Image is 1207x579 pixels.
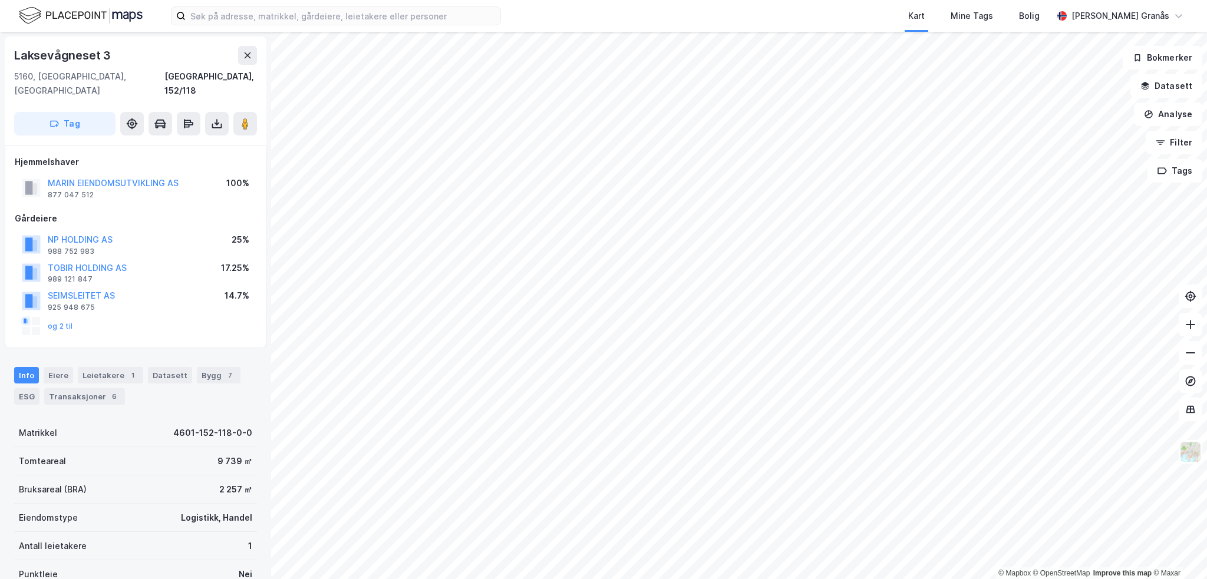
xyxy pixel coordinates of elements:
[1033,569,1090,577] a: OpenStreetMap
[48,303,95,312] div: 925 948 675
[14,367,39,383] div: Info
[15,211,256,226] div: Gårdeiere
[15,155,256,169] div: Hjemmelshaver
[19,426,57,440] div: Matrikkel
[217,454,252,468] div: 9 739 ㎡
[181,511,252,525] div: Logistikk, Handel
[951,9,993,23] div: Mine Tags
[48,247,94,256] div: 988 752 983
[19,482,87,497] div: Bruksareal (BRA)
[1134,102,1202,126] button: Analyse
[48,190,94,200] div: 877 047 512
[44,367,73,383] div: Eiere
[173,426,252,440] div: 4601-152-118-0-0
[19,511,78,525] div: Eiendomstype
[164,70,257,98] div: [GEOGRAPHIC_DATA], 152/118
[1146,131,1202,154] button: Filter
[19,5,143,26] img: logo.f888ab2527a4732fd821a326f86c7f29.svg
[148,367,192,383] div: Datasett
[108,391,120,402] div: 6
[48,274,93,284] div: 989 121 847
[224,369,236,381] div: 7
[908,9,925,23] div: Kart
[1093,569,1152,577] a: Improve this map
[14,70,164,98] div: 5160, [GEOGRAPHIC_DATA], [GEOGRAPHIC_DATA]
[998,569,1031,577] a: Mapbox
[14,112,116,135] button: Tag
[219,482,252,497] div: 2 257 ㎡
[1130,74,1202,98] button: Datasett
[1019,9,1040,23] div: Bolig
[186,7,500,25] input: Søk på adresse, matrikkel, gårdeiere, leietakere eller personer
[1148,522,1207,579] iframe: Chat Widget
[19,539,87,553] div: Antall leietakere
[232,233,249,247] div: 25%
[221,261,249,275] div: 17.25%
[1147,159,1202,183] button: Tags
[226,176,249,190] div: 100%
[225,289,249,303] div: 14.7%
[78,367,143,383] div: Leietakere
[248,539,252,553] div: 1
[1179,441,1202,463] img: Z
[1123,46,1202,70] button: Bokmerker
[14,388,39,405] div: ESG
[127,369,138,381] div: 1
[197,367,240,383] div: Bygg
[1071,9,1169,23] div: [PERSON_NAME] Granås
[44,388,125,405] div: Transaksjoner
[19,454,66,468] div: Tomteareal
[14,46,113,65] div: Laksevågneset 3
